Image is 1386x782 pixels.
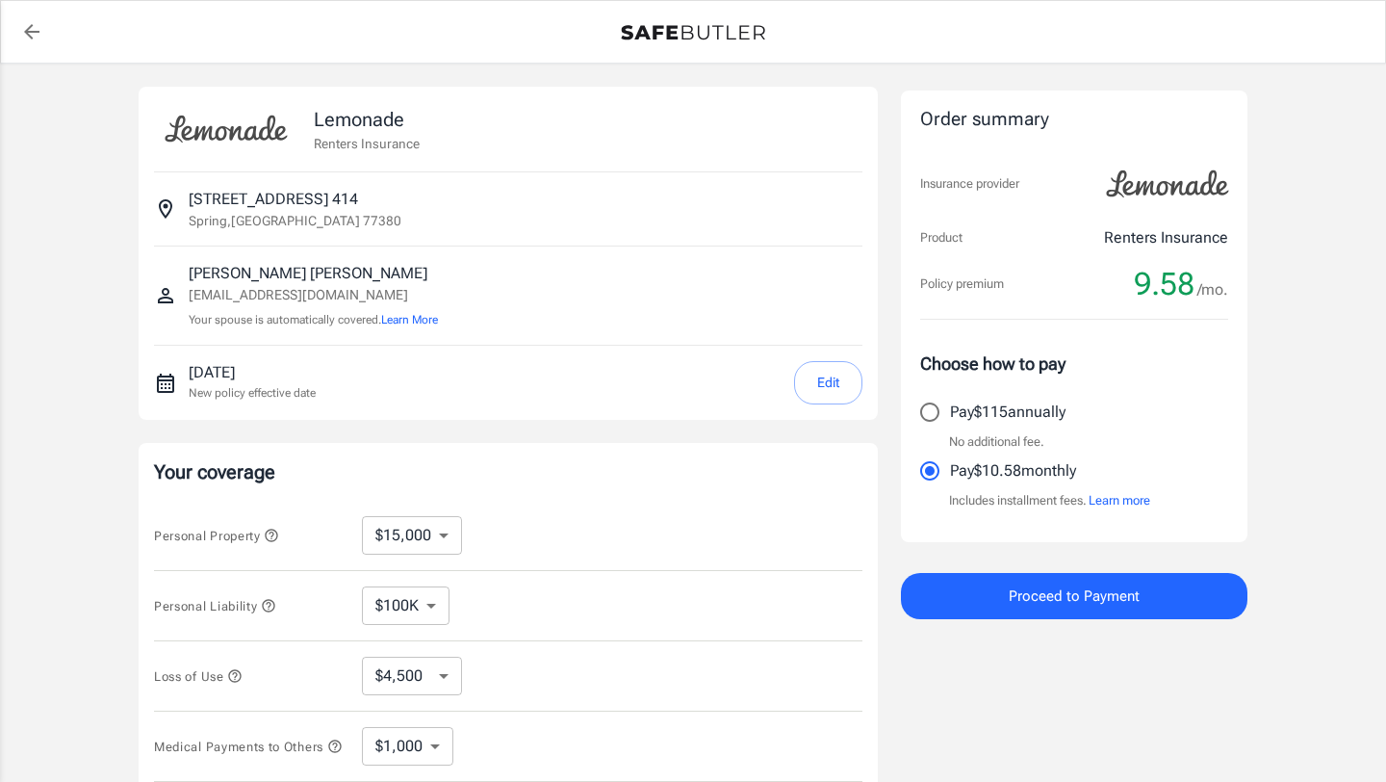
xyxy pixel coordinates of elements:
p: Pay $115 annually [950,401,1065,424]
p: Insurance provider [920,174,1019,194]
p: Your spouse is automatically covered. [189,311,438,329]
p: Choose how to pay [920,351,1228,377]
p: [EMAIL_ADDRESS][DOMAIN_NAME] [189,285,438,305]
span: Personal Liability [154,599,276,613]
button: Medical Payments to Others [154,735,343,758]
a: back to quotes [13,13,51,51]
button: Learn more [1089,491,1150,510]
p: Spring , [GEOGRAPHIC_DATA] 77380 [189,211,401,230]
p: New policy effective date [189,384,316,402]
p: [STREET_ADDRESS] 414 [189,188,358,211]
p: Includes installment fees. [949,491,1150,510]
p: No additional fee. [949,432,1044,452]
p: [PERSON_NAME] [PERSON_NAME] [189,262,438,285]
button: Proceed to Payment [901,573,1247,619]
svg: Insured address [154,197,177,221]
span: Medical Payments to Others [154,740,343,754]
span: /mo. [1197,276,1228,303]
p: Renters Insurance [1104,226,1228,249]
button: Loss of Use [154,665,243,688]
p: Your coverage [154,458,862,485]
button: Edit [794,361,862,404]
img: Lemonade [154,102,298,156]
p: Lemonade [314,105,420,134]
button: Learn More [381,311,438,328]
p: Policy premium [920,274,1004,294]
span: Loss of Use [154,669,243,684]
span: 9.58 [1134,265,1194,303]
button: Personal Property [154,524,279,547]
svg: Insured person [154,284,177,307]
p: Product [920,228,962,248]
button: Personal Liability [154,594,276,617]
p: [DATE] [189,361,316,384]
span: Proceed to Payment [1009,584,1140,609]
svg: New policy start date [154,372,177,395]
img: Lemonade [1095,157,1240,211]
div: Order summary [920,106,1228,134]
p: Pay $10.58 monthly [950,459,1076,482]
span: Personal Property [154,529,279,543]
img: Back to quotes [621,25,765,40]
p: Renters Insurance [314,134,420,153]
